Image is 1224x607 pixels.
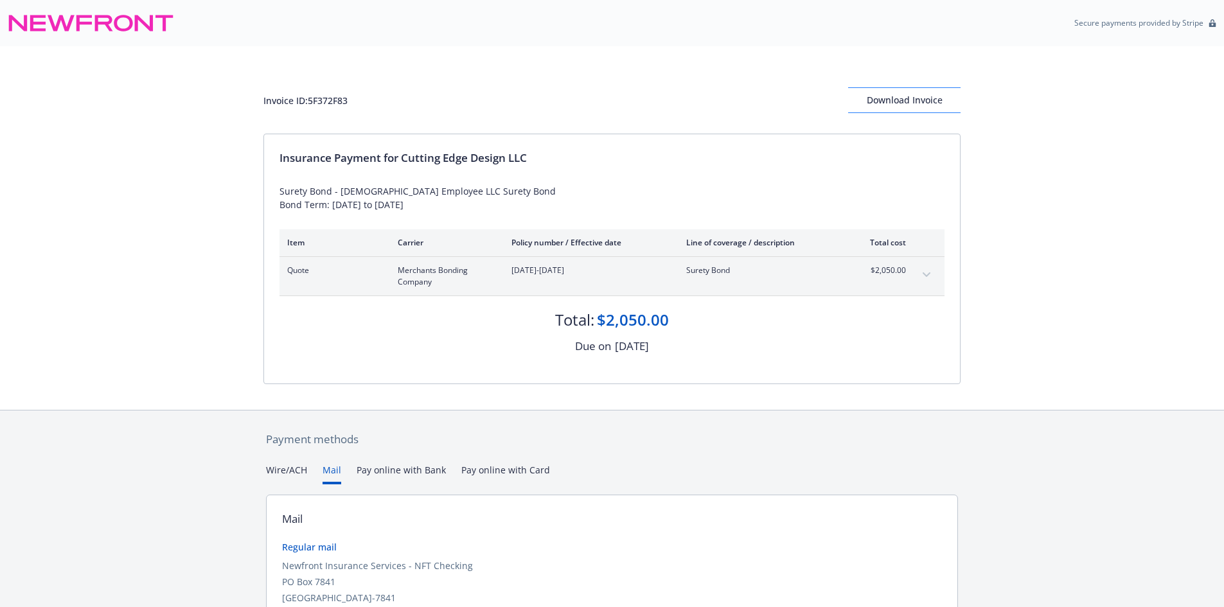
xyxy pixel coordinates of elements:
[398,237,491,248] div: Carrier
[266,431,958,448] div: Payment methods
[279,184,945,211] div: Surety Bond - [DEMOGRAPHIC_DATA] Employee LLC Surety Bond Bond Term: [DATE] to [DATE]
[263,94,348,107] div: Invoice ID: 5F372F83
[597,309,669,331] div: $2,050.00
[282,575,942,588] div: PO Box 7841
[916,265,937,285] button: expand content
[511,237,666,248] div: Policy number / Effective date
[266,463,307,484] button: Wire/ACH
[282,540,942,554] div: Regular mail
[686,237,837,248] div: Line of coverage / description
[279,257,945,295] div: QuoteMerchants Bonding Company[DATE]-[DATE]Surety Bond$2,050.00expand content
[686,265,837,276] span: Surety Bond
[575,338,611,355] div: Due on
[287,237,377,248] div: Item
[461,463,550,484] button: Pay online with Card
[323,463,341,484] button: Mail
[357,463,446,484] button: Pay online with Bank
[555,309,594,331] div: Total:
[398,265,491,288] span: Merchants Bonding Company
[282,511,303,527] div: Mail
[282,591,942,604] div: [GEOGRAPHIC_DATA]-7841
[287,265,377,276] span: Quote
[279,150,945,166] div: Insurance Payment for Cutting Edge Design LLC
[848,88,961,112] div: Download Invoice
[848,87,961,113] button: Download Invoice
[1074,17,1203,28] p: Secure payments provided by Stripe
[511,265,666,276] span: [DATE]-[DATE]
[615,338,649,355] div: [DATE]
[282,559,942,572] div: Newfront Insurance Services - NFT Checking
[858,265,906,276] span: $2,050.00
[858,237,906,248] div: Total cost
